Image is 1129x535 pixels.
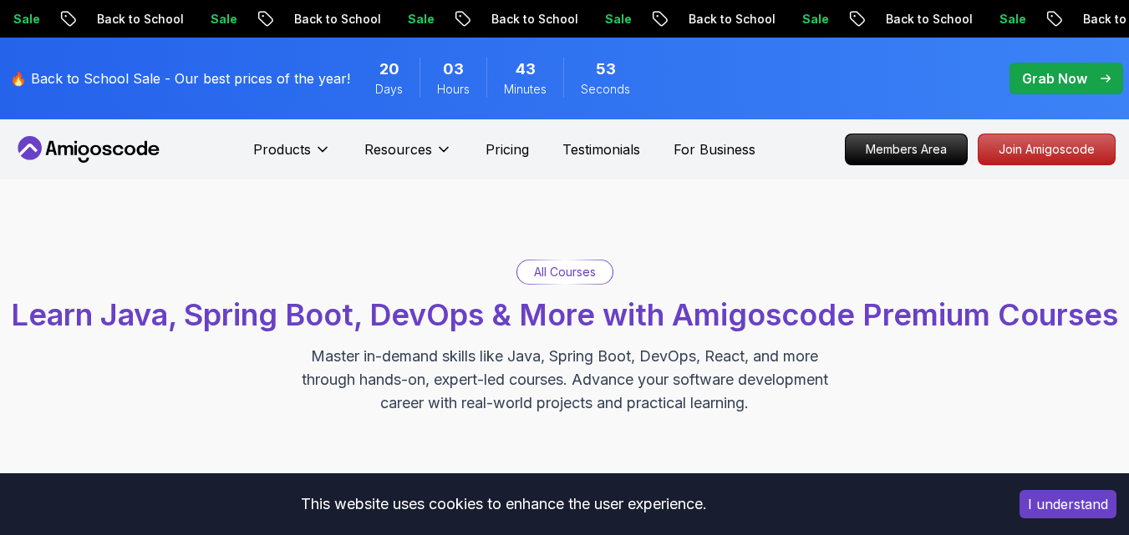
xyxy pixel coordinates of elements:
span: Seconds [581,81,630,98]
p: All Courses [534,264,596,280]
p: Grab Now [1022,68,1087,88]
a: Join Amigoscode [978,134,1116,165]
p: Products [253,139,311,159]
p: Sale [789,11,842,28]
p: Back to School [872,11,986,28]
span: Learn Java, Spring Boot, DevOps & More with Amigoscode Premium Courses [11,296,1118,333]
span: 43 Minutes [516,58,536,81]
span: Hours [437,81,470,98]
p: Sale [394,11,448,28]
span: 20 Days [379,58,399,81]
button: Products [253,139,331,173]
a: Pricing [486,139,529,159]
p: Back to School [478,11,592,28]
p: Sale [592,11,645,28]
span: Days [375,81,403,98]
button: Accept cookies [1020,490,1116,518]
span: 53 Seconds [596,58,616,81]
p: 🔥 Back to School Sale - Our best prices of the year! [10,68,350,88]
p: Back to School [84,11,197,28]
p: Sale [197,11,251,28]
a: Members Area [845,134,968,165]
p: Join Amigoscode [979,134,1115,164]
p: Resources [364,139,432,159]
span: Minutes [504,81,547,98]
p: Master in-demand skills like Java, Spring Boot, DevOps, React, and more through hands-on, expert-... [284,345,846,415]
a: Testimonials [562,139,640,159]
p: Back to School [281,11,394,28]
p: Sale [986,11,1040,28]
p: Back to School [675,11,789,28]
div: This website uses cookies to enhance the user experience. [13,486,994,522]
span: 3 Hours [443,58,464,81]
a: For Business [674,139,755,159]
button: Resources [364,139,452,173]
p: Members Area [846,134,967,164]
